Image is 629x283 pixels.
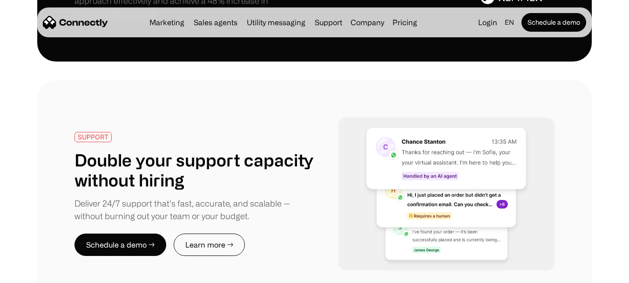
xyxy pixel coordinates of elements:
[43,15,108,29] a: home
[501,16,520,29] div: en
[474,16,501,29] a: Login
[389,19,421,26] a: Pricing
[74,150,315,190] h1: Double your support capacity without hiring
[19,267,56,280] ul: Language list
[190,19,241,26] a: Sales agents
[74,197,315,222] div: Deliver 24/7 support that’s fast, accurate, and scalable — without burning out your team or your ...
[351,16,384,29] div: Company
[243,19,309,26] a: Utility messaging
[74,234,166,256] a: Schedule a demo →
[146,19,188,26] a: Marketing
[505,16,514,29] div: en
[174,234,245,256] a: Learn more →
[78,133,108,140] div: SUPPORT
[348,16,387,29] div: Company
[311,19,346,26] a: Support
[9,266,56,280] aside: Language selected: English
[521,13,586,32] a: Schedule a demo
